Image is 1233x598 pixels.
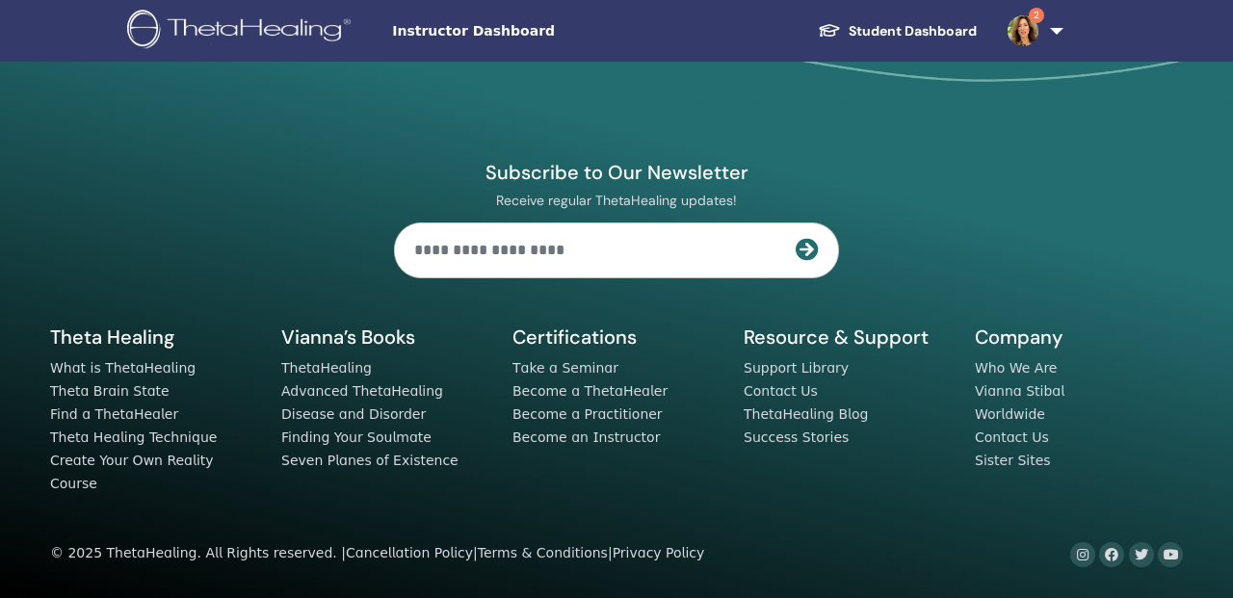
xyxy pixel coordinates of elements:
[394,160,839,185] h4: Subscribe to Our Newsletter
[512,406,663,422] a: Become a Practitioner
[50,406,178,422] a: Find a ThetaHealer
[281,429,432,445] a: Finding Your Soulmate
[50,360,196,376] a: What is ThetaHealing
[613,545,705,560] a: Privacy Policy
[975,360,1057,376] a: Who We Are
[50,429,217,445] a: Theta Healing Technique
[512,383,668,399] a: Become a ThetaHealer
[50,542,704,565] div: © 2025 ThetaHealing. All Rights reserved. | | |
[1029,8,1044,23] span: 2
[744,406,868,422] a: ThetaHealing Blog
[281,406,426,422] a: Disease and Disorder
[478,545,608,560] a: Terms & Conditions
[512,429,660,445] a: Become an Instructor
[50,325,258,350] h5: Theta Healing
[744,360,849,376] a: Support Library
[802,13,992,49] a: Student Dashboard
[744,325,952,350] h5: Resource & Support
[975,383,1064,399] a: Vianna Stibal
[744,429,849,445] a: Success Stories
[394,192,839,209] p: Receive regular ThetaHealing updates!
[392,21,681,41] span: Instructor Dashboard
[1008,15,1038,46] img: default.jpg
[281,383,443,399] a: Advanced ThetaHealing
[346,545,473,560] a: Cancellation Policy
[744,383,818,399] a: Contact Us
[281,325,489,350] h5: Vianna’s Books
[975,406,1045,422] a: Worldwide
[975,429,1049,445] a: Contact Us
[50,383,170,399] a: Theta Brain State
[818,22,841,39] img: graduation-cap-white.svg
[975,325,1183,350] h5: Company
[50,453,214,491] a: Create Your Own Reality Course
[512,360,618,376] a: Take a Seminar
[512,325,721,350] h5: Certifications
[281,453,459,468] a: Seven Planes of Existence
[975,453,1051,468] a: Sister Sites
[127,10,357,53] img: logo.png
[281,360,372,376] a: ThetaHealing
